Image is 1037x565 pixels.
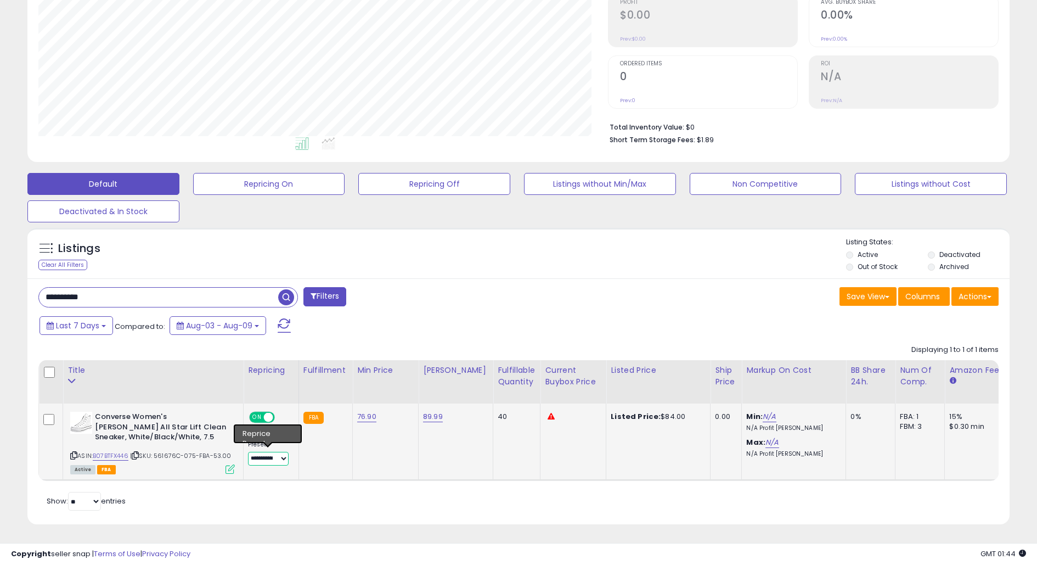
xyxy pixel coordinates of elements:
[850,365,891,388] div: BB Share 24h.
[357,365,414,376] div: Min Price
[38,260,87,270] div: Clear All Filters
[697,135,714,145] span: $1.89
[690,173,842,195] button: Non Competitive
[97,465,116,474] span: FBA
[70,412,92,434] img: 4145B1+MjbL._SL40_.jpg
[58,241,100,256] h5: Listings
[358,173,510,195] button: Repricing Off
[746,437,765,447] b: Max:
[951,287,999,306] button: Actions
[939,250,980,259] label: Deactivated
[715,412,733,422] div: 0.00
[900,412,936,422] div: FBA: 1
[498,365,536,388] div: Fulfillable Quantity
[248,365,294,376] div: Repricing
[40,316,113,335] button: Last 7 Days
[193,173,345,195] button: Repricing On
[765,437,779,448] a: N/A
[620,61,797,67] span: Ordered Items
[746,365,841,376] div: Markup on Cost
[56,320,99,331] span: Last 7 Days
[423,365,488,376] div: [PERSON_NAME]
[980,549,1026,559] span: 2025-08-17 01:44 GMT
[250,413,264,422] span: ON
[821,97,842,104] small: Prev: N/A
[70,412,235,473] div: ASIN:
[898,287,950,306] button: Columns
[821,70,998,85] h2: N/A
[27,200,179,222] button: Deactivated & In Stock
[905,291,940,302] span: Columns
[949,376,956,386] small: Amazon Fees.
[620,70,797,85] h2: 0
[715,365,737,388] div: Ship Price
[911,345,999,355] div: Displaying 1 to 1 of 1 items
[248,441,290,466] div: Preset:
[610,135,695,144] b: Short Term Storage Fees:
[170,316,266,335] button: Aug-03 - Aug-09
[357,411,376,422] a: 76.90
[858,262,898,271] label: Out of Stock
[855,173,1007,195] button: Listings without Cost
[115,321,165,332] span: Compared to:
[130,451,232,460] span: | SKU: 561676C-075-FBA-53.00
[47,496,126,506] span: Show: entries
[839,287,897,306] button: Save View
[611,412,702,422] div: $84.00
[742,360,846,404] th: The percentage added to the cost of goods (COGS) that forms the calculator for Min & Max prices.
[746,450,837,458] p: N/A Profit [PERSON_NAME]
[763,411,776,422] a: N/A
[846,237,1009,248] p: Listing States:
[67,365,239,376] div: Title
[900,422,936,432] div: FBM: 3
[524,173,676,195] button: Listings without Min/Max
[11,549,51,559] strong: Copyright
[142,549,190,559] a: Privacy Policy
[746,424,837,432] p: N/A Profit [PERSON_NAME]
[610,122,684,132] b: Total Inventory Value:
[611,411,661,422] b: Listed Price:
[821,9,998,24] h2: 0.00%
[850,412,887,422] div: 0%
[95,412,228,445] b: Converse Women's [PERSON_NAME] All Star Lift Clean Sneaker, White/Black/White, 7.5
[303,365,348,376] div: Fulfillment
[423,411,443,422] a: 89.99
[186,320,252,331] span: Aug-03 - Aug-09
[93,451,128,461] a: B07BTFX446
[939,262,969,271] label: Archived
[498,412,532,422] div: 40
[620,9,797,24] h2: $0.00
[70,465,95,474] span: All listings currently available for purchase on Amazon
[610,120,990,133] li: $0
[303,412,324,424] small: FBA
[273,413,291,422] span: OFF
[620,36,646,42] small: Prev: $0.00
[821,36,847,42] small: Prev: 0.00%
[94,549,140,559] a: Terms of Use
[11,549,190,560] div: seller snap | |
[821,61,998,67] span: ROI
[27,173,179,195] button: Default
[746,411,763,422] b: Min:
[248,429,290,439] div: Low. Comp *
[900,365,940,388] div: Num of Comp.
[858,250,878,259] label: Active
[303,287,346,306] button: Filters
[620,97,635,104] small: Prev: 0
[545,365,601,388] div: Current Buybox Price
[611,365,706,376] div: Listed Price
